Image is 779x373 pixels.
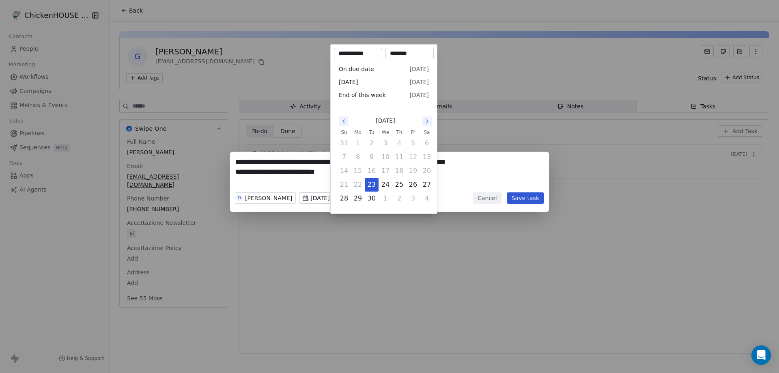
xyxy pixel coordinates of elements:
button: Saturday, October 4th, 2025 [420,192,433,205]
button: Sunday, September 28th, 2025 [338,192,351,205]
button: Wednesday, September 3rd, 2025 [379,137,392,150]
button: Sunday, September 14th, 2025 [338,164,351,177]
button: Monday, September 22nd, 2025 [351,178,364,191]
button: Tuesday, September 30th, 2025 [365,192,378,205]
button: Monday, September 29th, 2025 [351,192,364,205]
button: Wednesday, September 17th, 2025 [379,164,392,177]
button: Saturday, September 6th, 2025 [420,137,433,150]
button: Thursday, September 11th, 2025 [393,151,406,164]
button: Friday, September 26th, 2025 [407,178,420,191]
span: [DATE] [410,91,429,99]
button: Saturday, September 13th, 2025 [420,151,433,164]
button: Monday, September 8th, 2025 [351,151,364,164]
button: Tuesday, September 9th, 2025 [365,151,378,164]
button: Saturday, September 27th, 2025 [420,178,433,191]
span: On due date [339,65,374,73]
span: [DATE] [339,78,358,86]
th: Wednesday [379,128,392,136]
button: Today, Tuesday, September 23rd, 2025, selected [365,178,378,191]
button: Wednesday, September 24th, 2025 [379,178,392,191]
button: Saturday, September 20th, 2025 [420,164,433,177]
button: Monday, September 15th, 2025 [351,164,364,177]
span: [DATE] [376,116,395,125]
span: End of this week [339,91,386,99]
th: Saturday [420,128,434,136]
button: Friday, September 19th, 2025 [407,164,420,177]
button: Friday, September 12th, 2025 [407,151,420,164]
button: Go to the Next Month [422,116,432,126]
button: Monday, September 1st, 2025 [351,137,364,150]
button: Thursday, September 18th, 2025 [393,164,406,177]
button: Friday, October 3rd, 2025 [407,192,420,205]
th: Thursday [392,128,406,136]
th: Friday [406,128,420,136]
span: [DATE] [410,78,429,86]
button: Thursday, September 25th, 2025 [393,178,406,191]
button: Friday, September 5th, 2025 [407,137,420,150]
table: September 2025 [337,128,434,205]
button: Thursday, September 4th, 2025 [393,137,406,150]
button: Sunday, September 21st, 2025 [338,178,351,191]
button: Tuesday, September 2nd, 2025 [365,137,378,150]
button: Sunday, September 7th, 2025 [338,151,351,164]
button: Wednesday, September 10th, 2025 [379,151,392,164]
button: Go to the Previous Month [339,116,349,126]
button: Tuesday, September 16th, 2025 [365,164,378,177]
th: Monday [351,128,365,136]
button: Wednesday, October 1st, 2025 [379,192,392,205]
button: Sunday, August 31st, 2025 [338,137,351,150]
span: [DATE] [410,65,429,73]
button: Thursday, October 2nd, 2025 [393,192,406,205]
th: Tuesday [365,128,379,136]
th: Sunday [337,128,351,136]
